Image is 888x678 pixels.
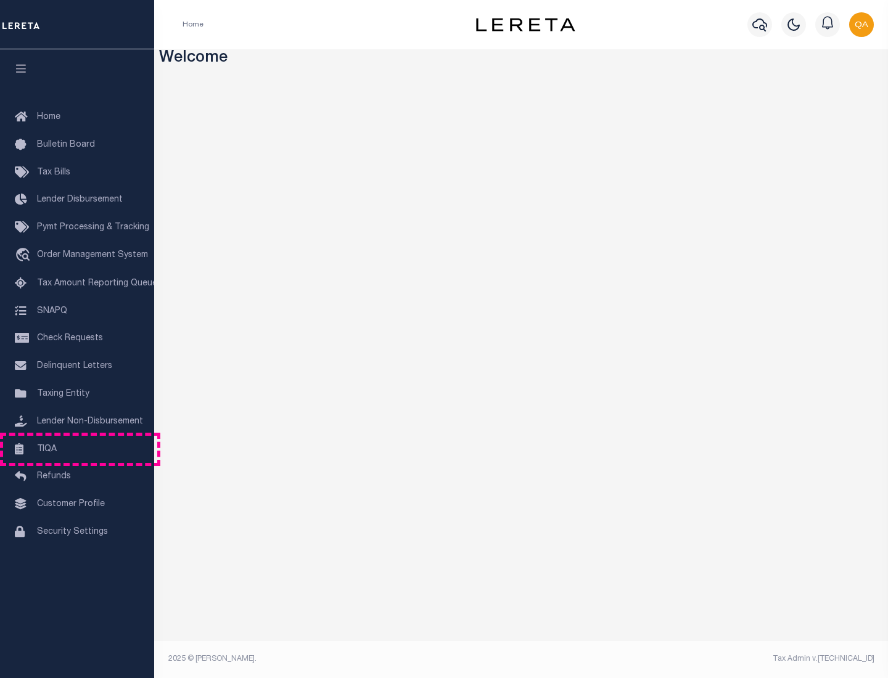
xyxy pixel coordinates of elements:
[530,653,874,664] div: Tax Admin v.[TECHNICAL_ID]
[37,113,60,121] span: Home
[37,168,70,177] span: Tax Bills
[476,18,575,31] img: logo-dark.svg
[183,19,203,30] li: Home
[37,141,95,149] span: Bulletin Board
[15,248,35,264] i: travel_explore
[37,195,123,204] span: Lender Disbursement
[37,417,143,426] span: Lender Non-Disbursement
[37,390,89,398] span: Taxing Entity
[37,251,148,259] span: Order Management System
[159,49,884,68] h3: Welcome
[37,306,67,315] span: SNAPQ
[37,279,157,288] span: Tax Amount Reporting Queue
[37,223,149,232] span: Pymt Processing & Tracking
[849,12,874,37] img: svg+xml;base64,PHN2ZyB4bWxucz0iaHR0cDovL3d3dy53My5vcmcvMjAwMC9zdmciIHBvaW50ZXItZXZlbnRzPSJub25lIi...
[37,500,105,508] span: Customer Profile
[37,528,108,536] span: Security Settings
[37,362,112,370] span: Delinquent Letters
[159,653,522,664] div: 2025 © [PERSON_NAME].
[37,444,57,453] span: TIQA
[37,334,103,343] span: Check Requests
[37,472,71,481] span: Refunds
